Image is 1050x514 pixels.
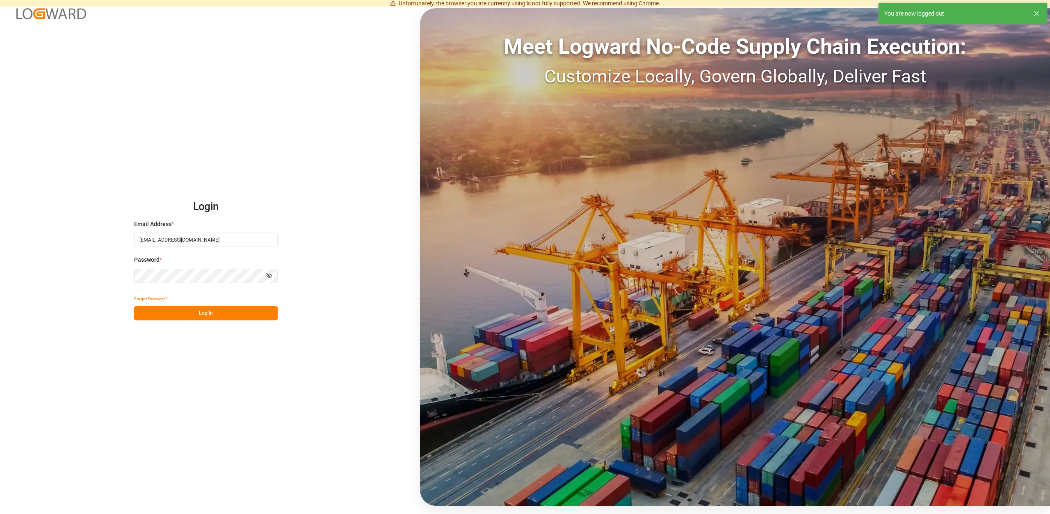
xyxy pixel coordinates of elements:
[134,220,171,228] span: Email Address
[134,194,278,220] h2: Login
[16,8,86,19] img: Logward_new_orange.png
[884,9,1025,18] div: You are now logged out
[134,233,278,247] input: Enter your email
[134,306,278,320] button: Log In
[420,63,1050,90] div: Customize Locally, Govern Globally, Deliver Fast
[134,256,160,264] span: Password
[420,31,1050,63] div: Meet Logward No-Code Supply Chain Execution:
[134,292,168,306] button: Forgot Password?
